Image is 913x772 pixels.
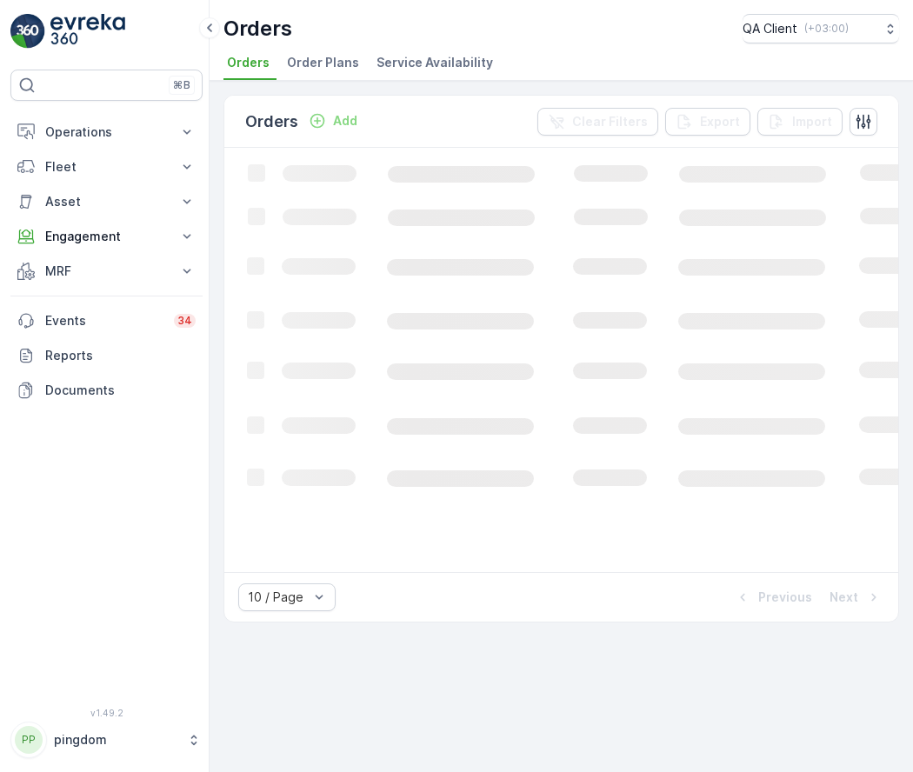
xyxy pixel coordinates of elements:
a: Documents [10,373,203,408]
img: logo [10,14,45,49]
p: Asset [45,193,168,210]
button: Import [757,108,843,136]
p: ⌘B [173,78,190,92]
p: Previous [758,589,812,606]
p: QA Client [743,20,797,37]
p: Import [792,113,832,130]
p: Orders [223,15,292,43]
p: Reports [45,347,196,364]
span: v 1.49.2 [10,708,203,718]
a: Events34 [10,303,203,338]
button: Clear Filters [537,108,658,136]
p: ( +03:00 ) [804,22,849,36]
button: QA Client(+03:00) [743,14,899,43]
button: Operations [10,115,203,150]
button: Next [828,587,884,608]
button: MRF [10,254,203,289]
p: MRF [45,263,168,280]
p: Events [45,312,163,329]
p: Documents [45,382,196,399]
p: Next [830,589,858,606]
p: Engagement [45,228,168,245]
p: Clear Filters [572,113,648,130]
button: Previous [732,587,814,608]
p: 34 [177,314,192,328]
img: logo_light-DOdMpM7g.png [50,14,125,49]
button: Engagement [10,219,203,254]
p: Export [700,113,740,130]
p: Add [333,112,357,130]
span: Orders [227,54,270,71]
button: Add [302,110,364,131]
p: Fleet [45,158,168,176]
button: PPpingdom [10,722,203,758]
button: Export [665,108,750,136]
span: Service Availability [377,54,493,71]
p: pingdom [54,731,178,749]
a: Reports [10,338,203,373]
button: Fleet [10,150,203,184]
p: Operations [45,123,168,141]
p: Orders [245,110,298,134]
div: PP [15,726,43,754]
span: Order Plans [287,54,359,71]
button: Asset [10,184,203,219]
